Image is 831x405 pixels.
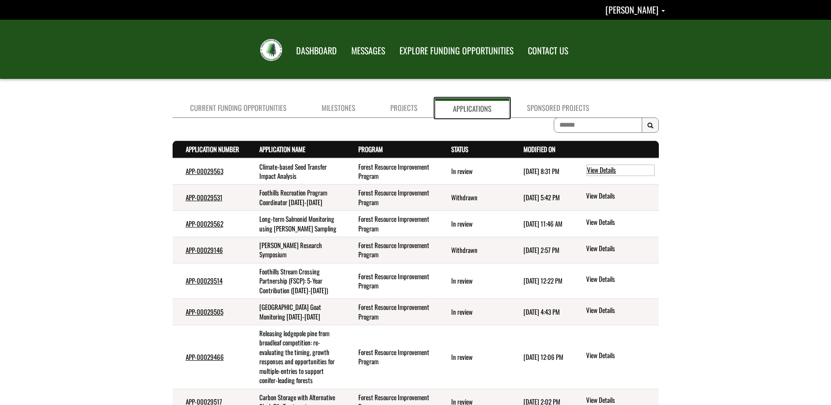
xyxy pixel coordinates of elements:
[186,192,223,202] a: APP-00029531
[345,40,392,62] a: MESSAGES
[523,219,562,228] time: [DATE] 11:46 AM
[173,237,246,263] td: APP-00029146
[510,211,572,237] td: 8/20/2025 11:46 AM
[290,40,343,62] a: DASHBOARD
[586,191,655,202] a: View details
[358,144,383,154] a: Program
[438,263,510,298] td: In review
[260,39,282,61] img: FRIAA Submissions Portal
[304,98,373,118] a: Milestones
[586,217,655,228] a: View details
[259,144,305,154] a: Application Name
[642,117,659,133] button: Search Results
[173,158,246,185] td: APP-00029563
[173,211,246,237] td: APP-00029562
[572,237,658,263] td: action menu
[509,98,607,118] a: Sponsored Projects
[173,263,246,298] td: APP-00029514
[438,185,510,211] td: Withdrawn
[288,37,575,62] nav: Main Navigation
[393,40,520,62] a: EXPLORE FUNDING OPPORTUNITIES
[605,3,658,16] span: [PERSON_NAME]
[186,245,223,255] a: APP-00029146
[246,299,345,325] td: Pinto Creek Mountain Goat Monitoring 2025-2029
[523,352,563,362] time: [DATE] 12:06 PM
[572,263,658,298] td: action menu
[510,185,572,211] td: 8/28/2025 5:42 PM
[345,299,438,325] td: Forest Resource Improvement Program
[186,166,223,176] a: APP-00029563
[246,237,345,263] td: West Fraser Research Symposium
[186,352,224,362] a: APP-00029466
[510,299,572,325] td: 8/5/2025 4:43 PM
[186,307,223,316] a: APP-00029505
[246,325,345,389] td: Releasing lodgepole pine from broadleaf competition: re-evaluating the timing, growth responses a...
[510,325,572,389] td: 7/28/2025 12:06 PM
[572,299,658,325] td: action menu
[246,211,345,237] td: Long-term Salmonid Monitoring using eDNA Sampling
[438,158,510,185] td: In review
[572,325,658,389] td: action menu
[521,40,575,62] a: CONTACT US
[523,245,559,255] time: [DATE] 2:57 PM
[246,263,345,298] td: Foothills Stream Crossing Partnership (FSCP): 5-Year Contribution (2025-2030)
[523,192,560,202] time: [DATE] 5:42 PM
[523,166,559,176] time: [DATE] 8:31 PM
[523,144,555,154] a: Modified On
[186,144,239,154] a: Application Number
[510,263,572,298] td: 8/8/2025 12:22 PM
[435,98,509,118] a: Applications
[586,351,655,361] a: View details
[345,325,438,389] td: Forest Resource Improvement Program
[438,237,510,263] td: Withdrawn
[438,299,510,325] td: In review
[173,185,246,211] td: APP-00029531
[586,164,655,176] a: View details
[572,185,658,211] td: action menu
[345,185,438,211] td: Forest Resource Improvement Program
[605,3,665,16] a: Nicole Marburg
[438,325,510,389] td: In review
[345,237,438,263] td: Forest Resource Improvement Program
[586,244,655,254] a: View details
[186,276,223,285] a: APP-00029514
[186,219,223,228] a: APP-00029562
[438,211,510,237] td: In review
[572,211,658,237] td: action menu
[572,141,658,158] th: Actions
[586,306,655,316] a: View details
[345,211,438,237] td: Forest Resource Improvement Program
[345,158,438,185] td: Forest Resource Improvement Program
[523,276,562,285] time: [DATE] 12:22 PM
[246,158,345,185] td: Climate-based Seed Transfer Impact Analysis
[246,185,345,211] td: Foothills Recreation Program Coordinator 2025-2030
[345,263,438,298] td: Forest Resource Improvement Program
[173,299,246,325] td: APP-00029505
[510,158,572,185] td: 9/8/2025 8:31 PM
[586,274,655,285] a: View details
[523,307,560,316] time: [DATE] 4:43 PM
[173,98,304,118] a: Current Funding Opportunities
[572,158,658,185] td: action menu
[451,144,468,154] a: Status
[510,237,572,263] td: 8/15/2025 2:57 PM
[173,325,246,389] td: APP-00029466
[373,98,435,118] a: Projects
